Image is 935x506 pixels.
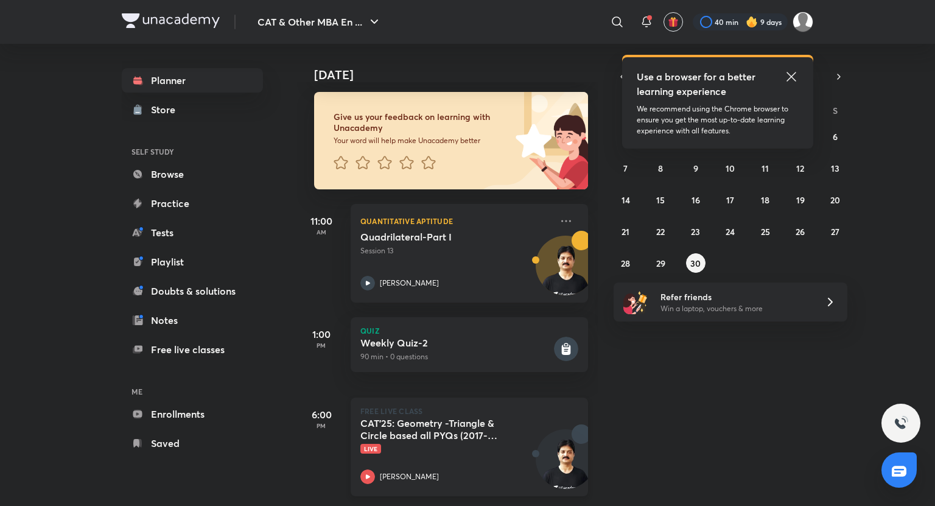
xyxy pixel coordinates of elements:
button: September 28, 2025 [616,253,636,273]
abbr: September 9, 2025 [693,163,698,174]
abbr: September 10, 2025 [726,163,735,174]
img: feedback_image [474,92,588,189]
abbr: September 15, 2025 [656,194,665,206]
button: September 22, 2025 [651,222,670,241]
abbr: September 11, 2025 [762,163,769,174]
abbr: September 13, 2025 [831,163,839,174]
a: Practice [122,191,263,216]
abbr: September 25, 2025 [761,226,770,237]
h5: 11:00 [297,214,346,228]
button: September 7, 2025 [616,158,636,178]
abbr: September 7, 2025 [623,163,628,174]
p: Win a laptop, vouchers & more [660,303,810,314]
span: Live [360,444,381,454]
h5: Weekly Quiz-2 [360,337,552,349]
p: Quiz [360,327,578,334]
h5: Quadrilateral-Part I [360,231,512,243]
img: avatar [668,16,679,27]
abbr: September 14, 2025 [622,194,630,206]
button: September 15, 2025 [651,190,670,209]
div: Store [151,102,183,117]
p: PM [297,342,346,349]
a: Saved [122,431,263,455]
button: September 24, 2025 [721,222,740,241]
p: 90 min • 0 questions [360,351,552,362]
button: September 17, 2025 [721,190,740,209]
p: FREE LIVE CLASS [360,407,578,415]
button: September 29, 2025 [651,253,670,273]
abbr: September 17, 2025 [726,194,734,206]
img: Nitin [793,12,813,32]
abbr: September 23, 2025 [691,226,700,237]
p: PM [297,422,346,429]
p: Session 13 [360,245,552,256]
h6: Refer friends [660,290,810,303]
abbr: September 18, 2025 [761,194,769,206]
button: September 16, 2025 [686,190,706,209]
img: streak [746,16,758,28]
abbr: September 22, 2025 [656,226,665,237]
a: Playlist [122,250,263,274]
button: avatar [664,12,683,32]
button: September 18, 2025 [755,190,775,209]
h4: [DATE] [314,68,600,82]
a: Notes [122,308,263,332]
abbr: September 21, 2025 [622,226,629,237]
a: Browse [122,162,263,186]
button: September 6, 2025 [825,127,845,146]
abbr: September 27, 2025 [831,226,839,237]
button: September 20, 2025 [825,190,845,209]
abbr: September 29, 2025 [656,258,665,269]
button: CAT & Other MBA En ... [250,10,389,34]
h5: 6:00 [297,407,346,422]
abbr: September 12, 2025 [796,163,804,174]
button: September 25, 2025 [755,222,775,241]
p: AM [297,228,346,236]
button: September 23, 2025 [686,222,706,241]
abbr: September 6, 2025 [833,131,838,142]
a: Enrollments [122,402,263,426]
abbr: September 26, 2025 [796,226,805,237]
button: September 19, 2025 [791,190,810,209]
p: Your word will help make Unacademy better [334,136,511,146]
abbr: September 28, 2025 [621,258,630,269]
h5: Use a browser for a better learning experience [637,69,758,99]
a: Store [122,97,263,122]
button: September 11, 2025 [755,158,775,178]
img: Avatar [536,242,595,301]
abbr: September 24, 2025 [726,226,735,237]
p: We recommend using the Chrome browser to ensure you get the most up-to-date learning experience w... [637,104,799,136]
button: September 26, 2025 [791,222,810,241]
img: Avatar [536,436,595,494]
h5: 1:00 [297,327,346,342]
button: September 13, 2025 [825,158,845,178]
button: September 21, 2025 [616,222,636,241]
button: September 8, 2025 [651,158,670,178]
a: Planner [122,68,263,93]
abbr: September 16, 2025 [692,194,700,206]
a: Tests [122,220,263,245]
a: Company Logo [122,13,220,31]
abbr: September 30, 2025 [690,258,701,269]
a: Free live classes [122,337,263,362]
h6: ME [122,381,263,402]
button: September 9, 2025 [686,158,706,178]
p: [PERSON_NAME] [380,278,439,289]
button: September 30, 2025 [686,253,706,273]
abbr: September 8, 2025 [658,163,663,174]
button: September 12, 2025 [791,158,810,178]
button: September 14, 2025 [616,190,636,209]
img: Company Logo [122,13,220,28]
button: September 27, 2025 [825,222,845,241]
p: Quantitative Aptitude [360,214,552,228]
abbr: September 19, 2025 [796,194,805,206]
h6: SELF STUDY [122,141,263,162]
p: [PERSON_NAME] [380,471,439,482]
img: ttu [894,416,908,430]
abbr: September 20, 2025 [830,194,840,206]
h5: CAT'25: Geometry -Triangle & Circle based all PYQs (2017-24) [360,417,512,441]
a: Doubts & solutions [122,279,263,303]
img: referral [623,290,648,314]
button: September 10, 2025 [721,158,740,178]
abbr: Saturday [833,105,838,116]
